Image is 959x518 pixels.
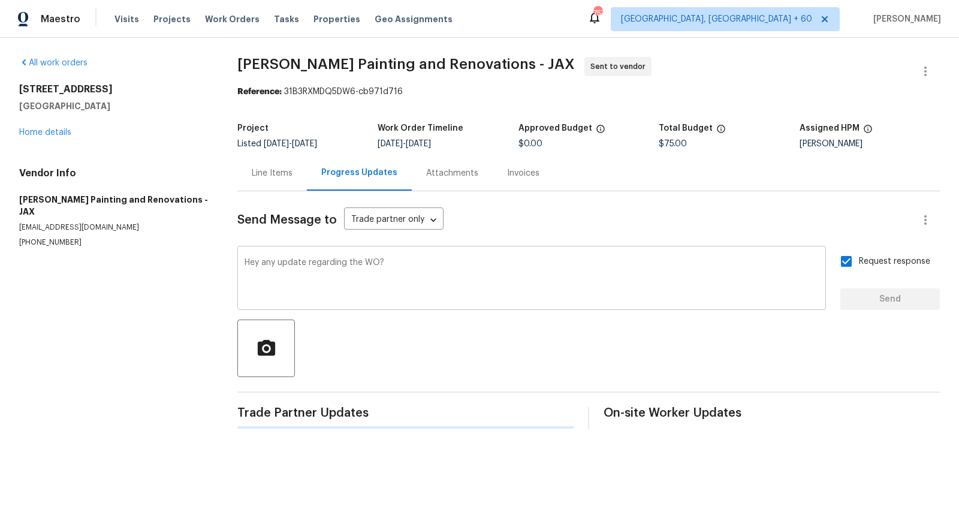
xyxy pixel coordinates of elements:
[426,167,478,179] div: Attachments
[274,15,299,23] span: Tasks
[19,194,209,218] h5: [PERSON_NAME] Painting and Renovations - JAX
[378,140,403,148] span: [DATE]
[621,13,812,25] span: [GEOGRAPHIC_DATA], [GEOGRAPHIC_DATA] + 60
[596,124,605,140] span: The total cost of line items that have been approved by both Opendoor and the Trade Partner. This...
[378,140,431,148] span: -
[264,140,317,148] span: -
[659,124,713,132] h5: Total Budget
[19,83,209,95] h2: [STREET_ADDRESS]
[518,124,592,132] h5: Approved Budget
[19,237,209,248] p: [PHONE_NUMBER]
[344,210,444,230] div: Trade partner only
[19,222,209,233] p: [EMAIL_ADDRESS][DOMAIN_NAME]
[237,88,282,96] b: Reference:
[859,255,930,268] span: Request response
[205,13,260,25] span: Work Orders
[237,407,574,419] span: Trade Partner Updates
[863,124,873,140] span: The hpm assigned to this work order.
[321,167,397,179] div: Progress Updates
[659,140,687,148] span: $75.00
[19,100,209,112] h5: [GEOGRAPHIC_DATA]
[378,124,463,132] h5: Work Order Timeline
[507,167,539,179] div: Invoices
[868,13,941,25] span: [PERSON_NAME]
[237,57,575,71] span: [PERSON_NAME] Painting and Renovations - JAX
[41,13,80,25] span: Maestro
[237,86,940,98] div: 31B3RXMDQ5DW6-cb971d716
[19,167,209,179] h4: Vendor Info
[114,13,139,25] span: Visits
[19,59,88,67] a: All work orders
[800,140,940,148] div: [PERSON_NAME]
[292,140,317,148] span: [DATE]
[237,124,269,132] h5: Project
[19,128,71,137] a: Home details
[264,140,289,148] span: [DATE]
[518,140,542,148] span: $0.00
[375,13,453,25] span: Geo Assignments
[252,167,292,179] div: Line Items
[153,13,191,25] span: Projects
[593,7,602,19] div: 757
[800,124,860,132] h5: Assigned HPM
[245,258,819,300] textarea: Hey any update regarding the WO?
[313,13,360,25] span: Properties
[590,61,650,73] span: Sent to vendor
[237,140,317,148] span: Listed
[237,214,337,226] span: Send Message to
[406,140,431,148] span: [DATE]
[716,124,726,140] span: The total cost of line items that have been proposed by Opendoor. This sum includes line items th...
[604,407,940,419] span: On-site Worker Updates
